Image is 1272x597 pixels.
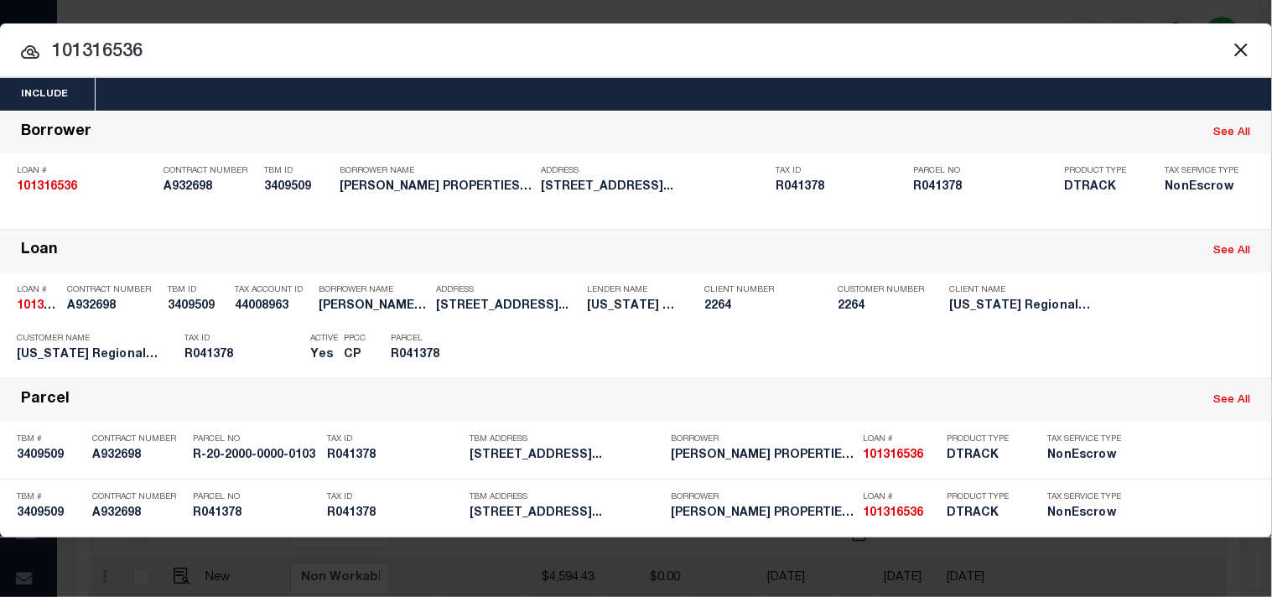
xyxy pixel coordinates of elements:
[344,334,366,344] p: PPCC
[21,123,91,143] div: Borrower
[436,299,579,314] h5: 109-111 E. 7TH STREET GEORGETOW...
[184,348,302,362] h5: R041378
[864,492,939,502] p: Loan #
[327,506,461,521] h5: R041378
[17,334,159,344] p: Customer Name
[587,299,679,314] h5: Texas Regional Bank
[319,299,428,314] h5: ALFORD ALEMAN PROPERTIES LLC
[1214,395,1251,406] a: See All
[67,299,159,314] h5: A932698
[1214,246,1251,257] a: See All
[92,434,184,444] p: Contract Number
[704,285,813,295] p: Client Number
[704,299,813,314] h5: 2264
[1065,180,1140,195] h5: DTRACK
[948,434,1023,444] p: Product Type
[310,334,338,344] p: Active
[92,449,184,463] h5: A932698
[17,300,77,312] strong: 101316536
[436,285,579,295] p: Address
[92,506,184,521] h5: A932698
[17,166,155,176] p: Loan #
[17,506,84,521] h5: 3409509
[264,180,331,195] h5: 3409509
[21,391,70,410] div: Parcel
[184,334,302,344] p: Tax ID
[470,506,662,521] h5: 109-111 E. 7TH STREET GEORGETOW...
[310,348,335,362] h5: Yes
[470,434,662,444] p: TBM Address
[776,166,906,176] p: Tax ID
[391,348,466,362] h5: R041378
[864,449,924,461] strong: 101316536
[864,434,939,444] p: Loan #
[950,285,1093,295] p: Client Name
[17,492,84,502] p: TBM #
[327,434,461,444] p: Tax ID
[1048,434,1124,444] p: Tax Service Type
[864,507,924,519] strong: 101316536
[541,166,767,176] p: Address
[776,180,906,195] h5: R041378
[17,299,59,314] h5: 101316536
[17,348,159,362] h5: Texas Regional Bank
[168,299,226,314] h5: 3409509
[391,334,466,344] p: Parcel
[327,492,461,502] p: Tax ID
[327,449,461,463] h5: R041378
[1166,180,1249,195] h5: NonEscrow
[470,492,662,502] p: TBM Address
[164,166,256,176] p: Contract Number
[67,285,159,295] p: Contract Number
[470,449,662,463] h5: 109-111 E. 7TH STREET GEORGETOW...
[17,181,77,193] strong: 101316536
[17,180,155,195] h5: 101316536
[587,285,679,295] p: Lender Name
[914,180,1057,195] h5: R041378
[1230,39,1252,60] button: Close
[1166,166,1249,176] p: Tax Service Type
[671,492,855,502] p: Borrower
[1214,127,1251,138] a: See All
[164,180,256,195] h5: A932698
[264,166,331,176] p: TBM ID
[17,285,59,295] p: Loan #
[193,434,319,444] p: Parcel No
[864,506,939,521] h5: 101316536
[948,449,1023,463] h5: DTRACK
[235,299,310,314] h5: 44008963
[340,180,532,195] h5: ALFORD ALEMAN PROPERTIES LLC
[92,492,184,502] p: Contract Number
[950,299,1093,314] h5: Texas Regional Bank
[168,285,226,295] p: TBM ID
[17,434,84,444] p: TBM #
[1048,506,1124,521] h5: NonEscrow
[541,180,767,195] h5: 109-111 E. 7TH STREET GEORGETOW...
[1048,449,1124,463] h5: NonEscrow
[1048,492,1124,502] p: Tax Service Type
[838,299,922,314] h5: 2264
[21,241,58,261] div: Loan
[914,166,1057,176] p: Parcel No
[235,285,310,295] p: Tax Account ID
[17,449,84,463] h5: 3409509
[1065,166,1140,176] p: Product Type
[838,285,925,295] p: Customer Number
[671,434,855,444] p: Borrower
[948,506,1023,521] h5: DTRACK
[340,166,532,176] p: Borrower Name
[193,506,319,521] h5: R041378
[948,492,1023,502] p: Product Type
[864,449,939,463] h5: 101316536
[344,348,366,362] h5: CP
[671,449,855,463] h5: ALFORD ALEMAN PROPERTIES LLC
[193,492,319,502] p: Parcel No
[193,449,319,463] h5: R-20-2000-0000-0103
[319,285,428,295] p: Borrower Name
[671,506,855,521] h5: ALFORD ALEMAN PROPERTIES LLC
